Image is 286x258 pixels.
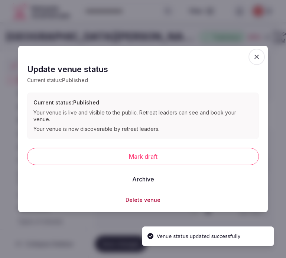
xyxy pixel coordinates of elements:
[62,77,88,83] span: Published
[126,171,160,187] button: Archive
[33,99,253,106] h3: Current status: Published
[27,64,259,75] h2: Update venue status
[27,77,259,84] p: Current status:
[33,126,253,132] div: Your venue is now discoverable by retreat leaders.
[33,109,253,123] div: Your venue is live and visible to the public. Retreat leaders can see and book your venue.
[27,148,259,165] button: Mark draft
[126,196,160,203] button: Delete venue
